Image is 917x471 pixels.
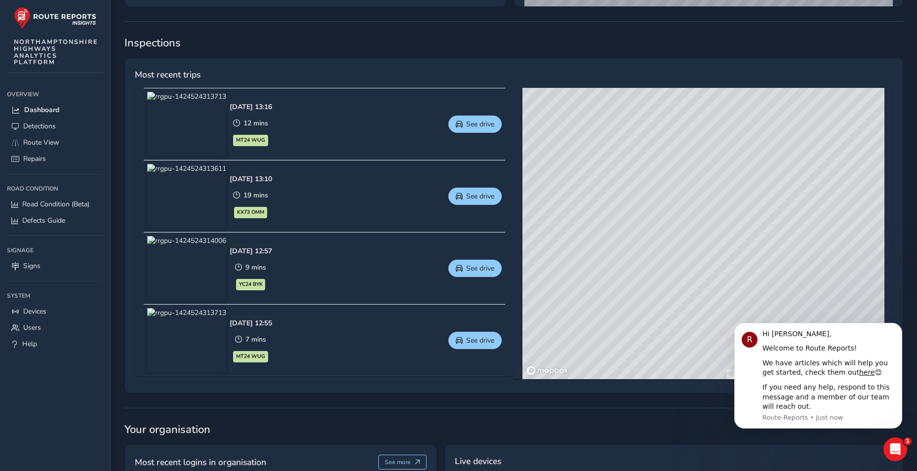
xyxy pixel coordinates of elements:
span: Help [22,339,37,349]
span: Most recent logins in organisation [135,456,266,469]
button: See drive [448,260,502,277]
span: Users [23,323,41,332]
div: System [7,288,103,303]
img: rrgpu-1424524313611 [147,164,226,228]
img: rrgpu-1424524313713 [147,308,226,372]
iframe: Intercom live chat [883,437,907,461]
span: Route View [23,138,59,147]
span: See drive [466,264,494,273]
span: Your organisation [124,422,903,437]
span: See drive [466,192,494,201]
button: See drive [448,116,502,133]
span: NORTHAMPTONSHIRE HIGHWAYS ANALYTICS PLATFORM [14,39,98,66]
span: Devices [23,307,46,316]
span: Inspections [124,36,903,50]
img: rrgpu-1424524314006 [147,236,226,300]
div: Overview [7,87,103,102]
button: See drive [448,332,502,349]
span: KX73 OMM [237,208,264,216]
div: [DATE] 12:55 [230,318,272,328]
button: See drive [448,188,502,205]
a: Repairs [7,151,103,167]
a: Signs [7,258,103,274]
a: Detections [7,118,103,134]
span: 1 [904,437,912,445]
div: [DATE] 12:57 [230,246,272,256]
span: 9 mins [245,263,266,272]
span: Repairs [23,154,46,163]
span: 19 mins [243,191,268,200]
iframe: Intercom notifications message [719,314,917,434]
span: 12 mins [243,118,268,128]
span: Dashboard [24,105,59,115]
span: MT24 WUG [236,353,265,360]
span: See drive [466,336,494,345]
a: Devices [7,303,103,319]
img: rrgpu-1424524313713 [147,92,226,156]
a: Dashboard [7,102,103,118]
a: Help [7,336,103,352]
img: rr logo [14,7,96,29]
span: Most recent trips [135,68,200,81]
a: Users [7,319,103,336]
span: See drive [466,119,494,129]
span: 7 mins [245,335,266,344]
span: Defects Guide [22,216,65,225]
div: [DATE] 13:16 [230,102,272,112]
span: MT24 WUG [236,136,265,144]
span: YC24 BYK [239,280,263,288]
span: Detections [23,121,56,131]
button: See more [378,455,427,470]
span: Road Condition (Beta) [22,199,89,209]
span: Signs [23,261,40,271]
div: Signage [7,243,103,258]
a: Road Condition (Beta) [7,196,103,212]
span: See more [385,458,411,466]
a: Route View [7,134,103,151]
span: Live devices [455,455,501,468]
div: Road Condition [7,181,103,196]
a: Defects Guide [7,212,103,229]
div: [DATE] 13:10 [230,174,272,184]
